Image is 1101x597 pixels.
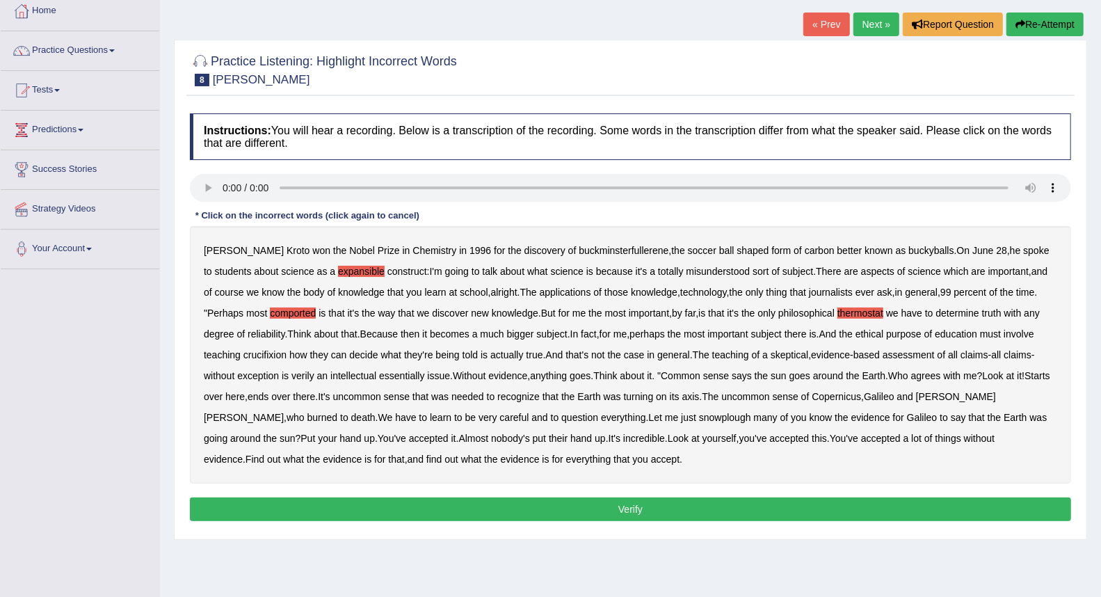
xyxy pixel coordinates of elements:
b: applications [540,287,591,298]
b: all [948,349,958,360]
b: Copernicus [812,391,861,402]
b: how [289,349,307,360]
b: based [853,349,880,360]
b: But [541,308,556,319]
b: perhaps [629,328,665,340]
b: and [897,391,913,402]
b: body [303,287,324,298]
b: and [531,412,547,423]
b: true [526,349,543,360]
b: you [406,287,422,298]
b: truth [982,308,1002,319]
b: snowplough [699,412,751,423]
b: [PERSON_NAME] [204,412,284,423]
b: of [897,266,906,277]
b: its [670,391,680,402]
b: we [247,287,259,298]
b: essentially [379,370,424,381]
b: much [481,328,504,340]
b: what [381,349,402,360]
b: me [613,328,627,340]
button: Verify [190,497,1071,521]
b: Earth [862,370,885,381]
b: case [624,349,645,360]
b: decide [349,349,378,360]
b: The [520,287,537,298]
b: is [810,328,817,340]
b: going [445,266,469,277]
b: discovery [524,245,565,256]
a: Next » [853,13,899,36]
b: important [988,266,1029,277]
b: me [963,370,977,381]
b: assessment [883,349,935,360]
b: There [816,266,842,277]
b: science [551,266,584,277]
b: question [561,412,598,423]
b: percent [954,287,987,298]
b: at [1006,370,1015,381]
b: goes [570,370,590,381]
b: verily [291,370,314,381]
b: a [330,266,335,277]
b: known [865,245,892,256]
b: of [568,245,577,256]
b: It's [318,391,330,402]
b: those [604,287,628,298]
b: who [287,412,305,423]
b: about [254,266,278,277]
b: everything [601,412,646,423]
b: Let [649,412,662,423]
b: purpose [886,328,922,340]
b: Common [661,370,700,381]
b: important [629,308,669,319]
b: evidence [488,370,527,381]
b: Because [360,328,398,340]
b: sort [753,266,769,277]
b: becomes [430,328,469,340]
b: way [378,308,396,319]
b: technology [680,287,727,298]
b: to [472,266,480,277]
b: which [944,266,969,277]
b: there [785,328,807,340]
div: * Click on the incorrect words (click again to cancel) [190,209,425,222]
b: was [431,391,449,402]
b: sun [771,370,787,381]
b: construct [387,266,427,277]
b: as [317,266,328,277]
b: to [419,412,428,423]
b: in [403,245,410,256]
b: to [925,308,933,319]
b: teaching [712,349,749,360]
b: evidence [811,349,850,360]
b: all [991,349,1001,360]
b: that [341,328,357,340]
b: needed [451,391,484,402]
b: soccer [688,245,716,256]
b: June [972,245,993,256]
b: the [668,328,681,340]
b: of [801,391,810,402]
b: knowledge [338,287,385,298]
b: school [460,287,488,298]
b: talk [482,266,497,277]
b: have [901,308,922,319]
a: Predictions [1,111,159,145]
b: sense [773,391,798,402]
b: claims [1004,349,1031,360]
b: says [732,370,752,381]
b: and [1031,266,1047,277]
b: of [938,349,946,360]
b: The [693,349,709,360]
b: the [608,349,621,360]
b: bigger [507,328,534,340]
b: of [752,349,760,360]
b: In [570,328,579,340]
b: there [293,391,315,402]
b: teaching [204,349,241,360]
button: Report Question [903,13,1003,36]
b: Prize [378,245,400,256]
b: alright [491,287,517,298]
b: students [215,266,252,277]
